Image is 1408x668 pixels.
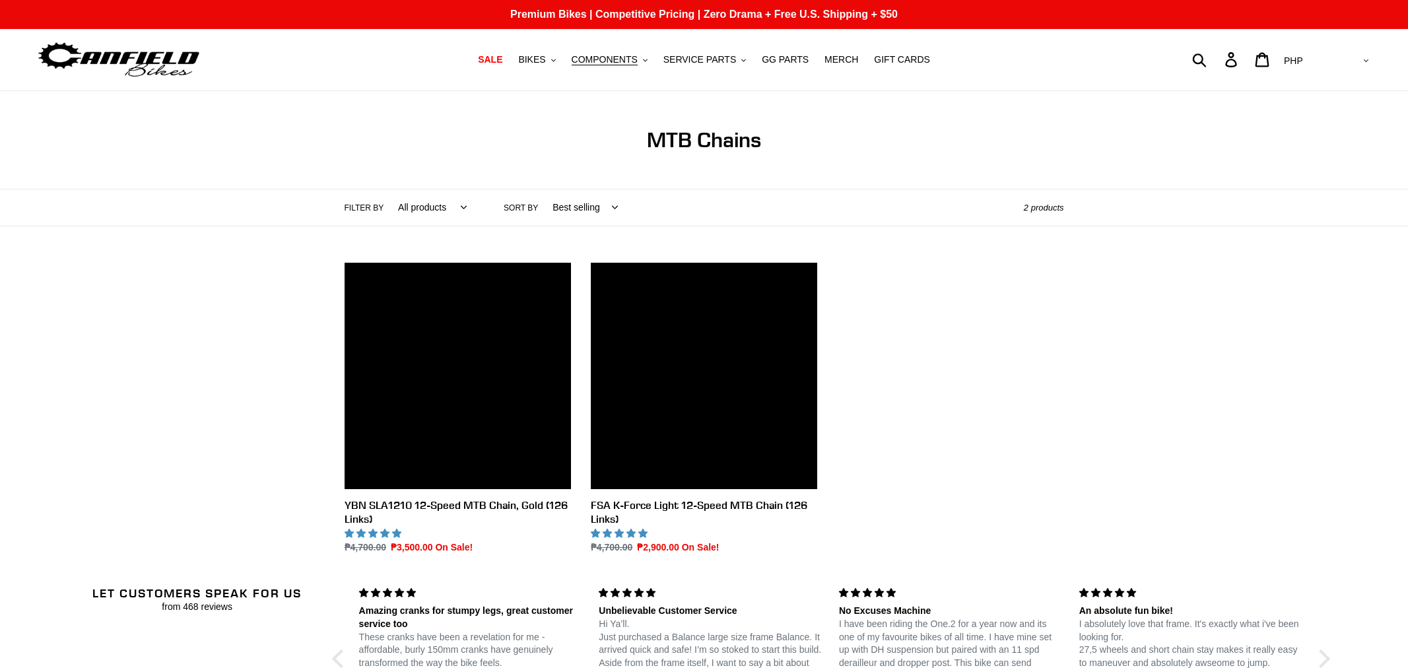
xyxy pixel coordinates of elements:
[839,586,1063,600] div: 5 stars
[478,54,502,65] span: SALE
[1079,605,1304,618] div: An absolute fun bike!
[1079,586,1304,600] div: 5 stars
[839,605,1063,618] div: No Excuses Machine
[874,54,930,65] span: GIFT CARDS
[755,51,815,69] a: GG PARTS
[71,586,324,601] h2: Let customers speak for us
[512,51,562,69] button: BIKES
[818,51,865,69] a: MERCH
[504,202,538,214] label: Sort by
[657,51,753,69] button: SERVICE PARTS
[1024,203,1064,213] span: 2 products
[359,605,584,630] div: Amazing cranks for stumpy legs, great customer service too
[471,51,509,69] a: SALE
[359,586,584,600] div: 5 stars
[824,54,858,65] span: MERCH
[647,127,761,152] span: MTB Chains
[762,54,809,65] span: GG PARTS
[345,202,384,214] label: Filter by
[663,54,736,65] span: SERVICE PARTS
[71,600,324,614] span: from 468 reviews
[565,51,654,69] button: COMPONENTS
[599,586,823,600] div: 5 stars
[572,54,638,65] span: COMPONENTS
[599,605,823,618] div: Unbelievable Customer Service
[1199,45,1233,74] input: Search
[36,39,201,81] img: Canfield Bikes
[518,54,545,65] span: BIKES
[867,51,937,69] a: GIFT CARDS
